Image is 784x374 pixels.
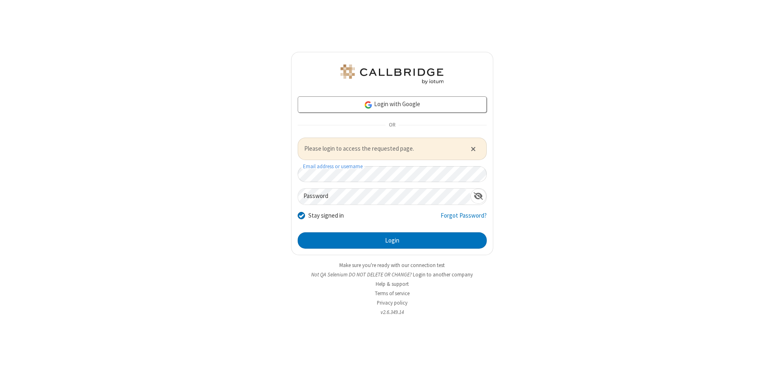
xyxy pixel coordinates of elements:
[304,144,461,154] span: Please login to access the requested page.
[291,308,493,316] li: v2.6.349.14
[375,290,410,297] a: Terms of service
[339,65,445,84] img: QA Selenium DO NOT DELETE OR CHANGE
[376,280,409,287] a: Help & support
[364,100,373,109] img: google-icon.png
[298,189,470,205] input: Password
[298,232,487,249] button: Login
[377,299,408,306] a: Privacy policy
[470,189,486,204] div: Show password
[339,262,445,269] a: Make sure you're ready with our connection test
[308,211,344,220] label: Stay signed in
[466,142,480,155] button: Close alert
[413,271,473,278] button: Login to another company
[385,120,399,131] span: OR
[298,96,487,113] a: Login with Google
[291,271,493,278] li: Not QA Selenium DO NOT DELETE OR CHANGE?
[298,166,487,182] input: Email address or username
[441,211,487,227] a: Forgot Password?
